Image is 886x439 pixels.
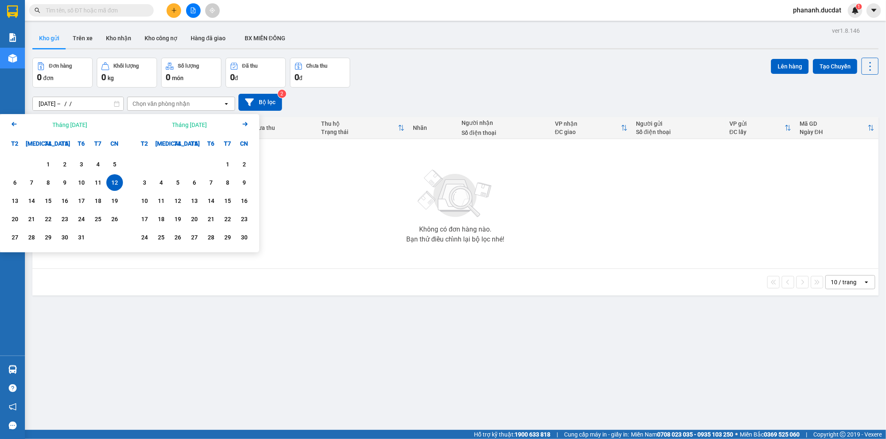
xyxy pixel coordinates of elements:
[171,7,177,13] span: plus
[42,178,54,188] div: 8
[236,174,253,191] div: Choose Chủ Nhật, tháng 11 9 2025. It's available.
[73,229,90,246] div: Choose Thứ Sáu, tháng 10 31 2025. It's available.
[863,279,870,285] svg: open
[203,174,219,191] div: Choose Thứ Sáu, tháng 11 7 2025. It's available.
[37,72,42,82] span: 0
[59,196,71,206] div: 16
[139,214,150,224] div: 17
[219,135,236,152] div: T7
[857,4,860,10] span: 1
[34,7,40,13] span: search
[166,72,170,82] span: 0
[56,193,73,209] div: Choose Thứ Năm, tháng 10 16 2025. It's available.
[9,232,21,242] div: 27
[109,196,120,206] div: 19
[153,135,169,152] div: [MEDICAL_DATA]
[90,211,106,227] div: Choose Thứ Bảy, tháng 10 25 2025. It's available.
[251,124,313,131] div: Chưa thu
[106,174,123,191] div: Selected start date. Chủ Nhật, tháng 10 12 2025. It's available.
[59,214,71,224] div: 23
[203,135,219,152] div: T6
[139,196,150,206] div: 10
[155,178,167,188] div: 4
[73,193,90,209] div: Choose Thứ Sáu, tháng 10 17 2025. It's available.
[317,117,409,139] th: Toggle SortBy
[832,26,860,35] div: ver 1.8.146
[23,229,40,246] div: Choose Thứ Ba, tháng 10 28 2025. It's available.
[9,178,21,188] div: 6
[806,430,807,439] span: |
[729,129,785,135] div: ĐC lấy
[92,214,104,224] div: 25
[59,178,71,188] div: 9
[800,129,868,135] div: Ngày ĐH
[26,214,37,224] div: 21
[203,193,219,209] div: Choose Thứ Sáu, tháng 11 14 2025. It's available.
[9,196,21,206] div: 13
[307,63,328,69] div: Chưa thu
[56,211,73,227] div: Choose Thứ Năm, tháng 10 23 2025. It's available.
[42,214,54,224] div: 22
[205,232,217,242] div: 28
[66,28,99,48] button: Trên xe
[242,63,258,69] div: Đã thu
[205,3,220,18] button: aim
[40,211,56,227] div: Choose Thứ Tư, tháng 10 22 2025. It's available.
[236,229,253,246] div: Choose Chủ Nhật, tháng 11 30 2025. It's available.
[7,5,18,18] img: logo-vxr
[136,211,153,227] div: Choose Thứ Hai, tháng 11 17 2025. It's available.
[290,58,350,88] button: Chưa thu0đ
[7,211,23,227] div: Choose Thứ Hai, tháng 10 20 2025. It's available.
[631,430,733,439] span: Miền Nam
[205,196,217,206] div: 14
[90,174,106,191] div: Choose Thứ Bảy, tháng 10 11 2025. It's available.
[219,211,236,227] div: Choose Thứ Bảy, tháng 11 22 2025. It's available.
[23,174,40,191] div: Choose Thứ Ba, tháng 10 7 2025. It's available.
[222,214,233,224] div: 22
[92,159,104,169] div: 4
[186,174,203,191] div: Choose Thứ Năm, tháng 11 6 2025. It's available.
[414,165,497,223] img: svg+xml;base64,PHN2ZyBjbGFzcz0ibGlzdC1wbHVnX19zdmciIHhtbG5zPSJodHRwOi8vd3d3LnczLm9yZy8yMDAwL3N2Zy...
[240,119,250,129] svg: Arrow Right
[138,28,184,48] button: Kho công nợ
[866,3,881,18] button: caret-down
[735,433,738,436] span: ⚪️
[461,120,547,126] div: Người nhận
[172,75,184,81] span: món
[136,135,153,152] div: T2
[92,178,104,188] div: 11
[870,7,878,14] span: caret-down
[73,135,90,152] div: T6
[109,214,120,224] div: 26
[564,430,629,439] span: Cung cấp máy in - giấy in:
[76,196,87,206] div: 17
[7,174,23,191] div: Choose Thứ Hai, tháng 10 6 2025. It's available.
[136,174,153,191] div: Choose Thứ Hai, tháng 11 3 2025. It's available.
[169,135,186,152] div: T4
[189,214,200,224] div: 20
[725,117,795,139] th: Toggle SortBy
[419,226,491,233] div: Không có đơn hàng nào.
[139,178,150,188] div: 3
[245,35,285,41] span: BX MIỀN ĐÔNG
[9,119,19,129] svg: Arrow Left
[76,232,87,242] div: 31
[186,135,203,152] div: T5
[238,214,250,224] div: 23
[73,156,90,173] div: Choose Thứ Sáu, tháng 10 3 2025. It's available.
[76,178,87,188] div: 10
[189,196,200,206] div: 13
[106,156,123,173] div: Choose Chủ Nhật, tháng 10 5 2025. It's available.
[108,75,114,81] span: kg
[190,7,196,13] span: file-add
[109,159,120,169] div: 5
[557,430,558,439] span: |
[99,28,138,48] button: Kho nhận
[7,229,23,246] div: Choose Thứ Hai, tháng 10 27 2025. It's available.
[800,120,868,127] div: Mã GD
[236,211,253,227] div: Choose Chủ Nhật, tháng 11 23 2025. It's available.
[155,196,167,206] div: 11
[555,129,621,135] div: ĐC giao
[238,159,250,169] div: 2
[161,58,221,88] button: Số lượng0món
